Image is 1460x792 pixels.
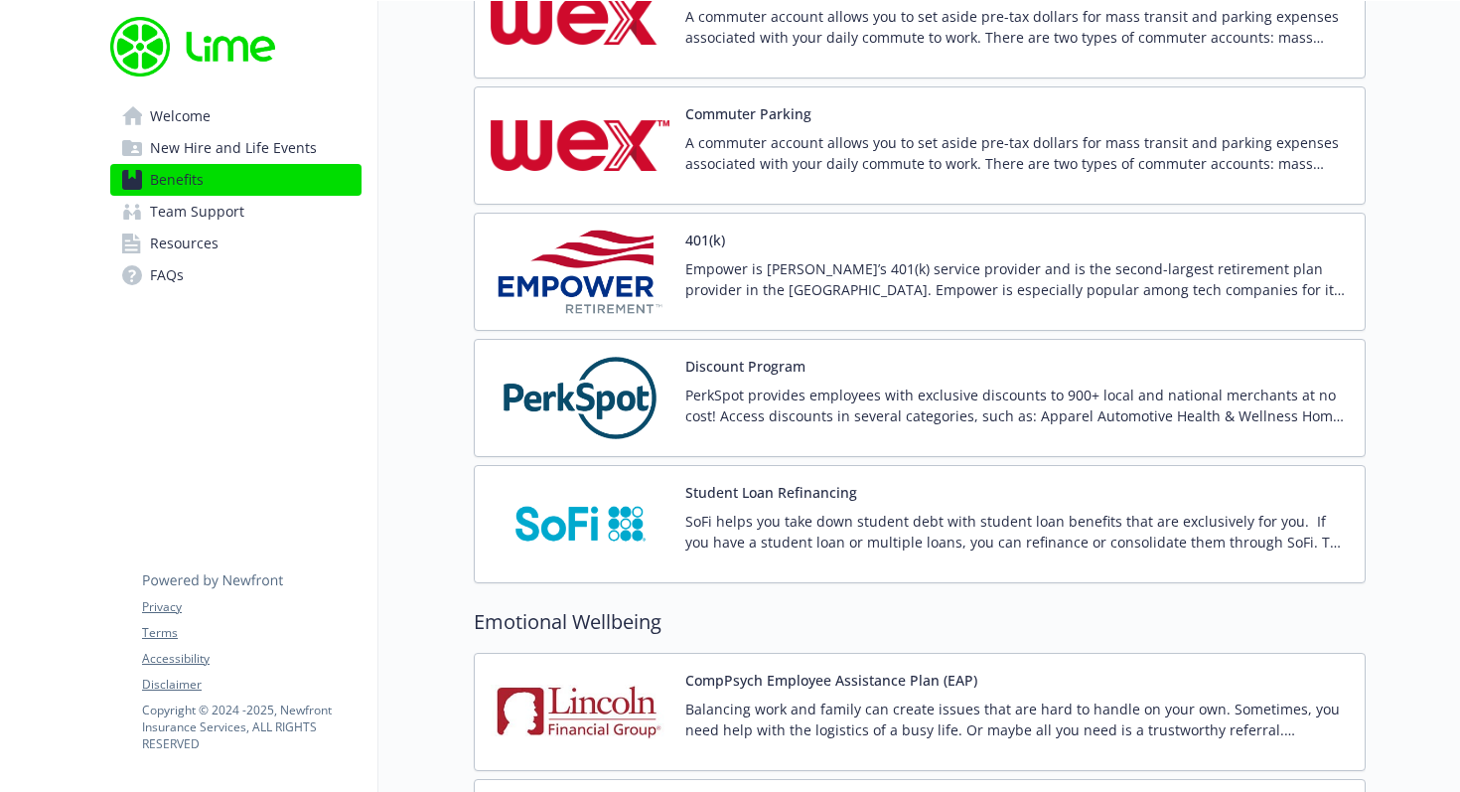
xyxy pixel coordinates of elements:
span: Resources [150,228,219,259]
button: Student Loan Refinancing [685,482,857,503]
span: Team Support [150,196,244,228]
img: PerkSpot carrier logo [491,356,669,440]
img: Wex Inc. carrier logo [491,103,669,188]
button: Discount Program [685,356,805,377]
a: Disclaimer [142,676,361,694]
a: Resources [110,228,362,259]
h2: Emotional Wellbeing [474,607,1366,637]
a: FAQs [110,259,362,291]
img: SoFi carrier logo [491,482,669,566]
a: Welcome [110,100,362,132]
button: Commuter Parking [685,103,811,124]
a: Team Support [110,196,362,228]
span: New Hire and Life Events [150,132,317,164]
a: Terms [142,624,361,642]
button: 401(k) [685,230,725,250]
button: CompPsych Employee Assistance Plan (EAP) [685,670,977,691]
p: Copyright © 2024 - 2025 , Newfront Insurance Services, ALL RIGHTS RESERVED [142,702,361,752]
p: Empower is [PERSON_NAME]’s 401(k) service provider and is the second-largest retirement plan prov... [685,258,1349,300]
p: SoFi helps you take down student debt with student loan benefits that are exclusively for you. If... [685,511,1349,553]
p: Balancing work and family can create issues that are hard to handle on your own. Sometimes, you n... [685,699,1349,740]
p: A commuter account allows you to set aside pre-tax dollars for mass transit and parking expenses ... [685,132,1349,174]
a: Benefits [110,164,362,196]
a: Accessibility [142,650,361,668]
img: Lincoln Financial Group carrier logo [491,670,669,754]
img: Empower Retirement carrier logo [491,230,669,314]
a: New Hire and Life Events [110,132,362,164]
p: PerkSpot provides employees with exclusive discounts to 900+ local and national merchants at no c... [685,385,1349,426]
span: FAQs [150,259,184,291]
p: A commuter account allows you to set aside pre-tax dollars for mass transit and parking expenses ... [685,6,1349,48]
span: Welcome [150,100,211,132]
span: Benefits [150,164,204,196]
a: Privacy [142,598,361,616]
